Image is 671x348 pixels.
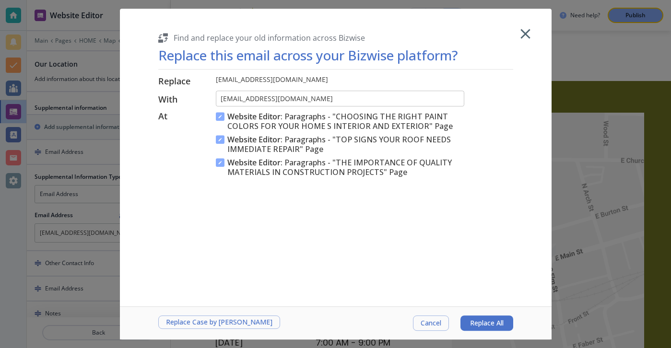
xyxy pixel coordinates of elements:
h6: : Paragraphs - "THE IMPORTANCE OF QUALITY MATERIALS IN CONSTRUCTION PROJECTS" Page [227,158,464,177]
h1: Replace this email across your Bizwise platform? [158,47,513,63]
span: Replace All [470,319,504,327]
span: Replace Case by [PERSON_NAME] [166,318,272,326]
button: Replace All [460,315,513,331]
h6: : Paragraphs - "TOP SIGNS YOUR ROOF NEEDS IMMEDIATE REPAIR" Page [227,135,464,154]
h6: At [158,110,216,122]
button: Cancel [413,315,449,331]
h6: With [158,93,216,105]
h6: Replace [158,75,216,87]
p: [EMAIL_ADDRESS][DOMAIN_NAME] [216,75,464,84]
button: Replace Case by [PERSON_NAME] [158,315,280,329]
span: Website Editor [227,134,281,145]
span: Cancel [421,319,441,327]
h5: Find and replace your old information across Bizwise [174,33,365,43]
span: Website Editor [227,157,281,168]
h6: : Paragraphs - "CHOOSING THE RIGHT PAINT COLORS FOR YOUR HOME S INTERIOR AND EXTERIOR" Page [227,112,464,131]
span: Website Editor [227,111,281,122]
